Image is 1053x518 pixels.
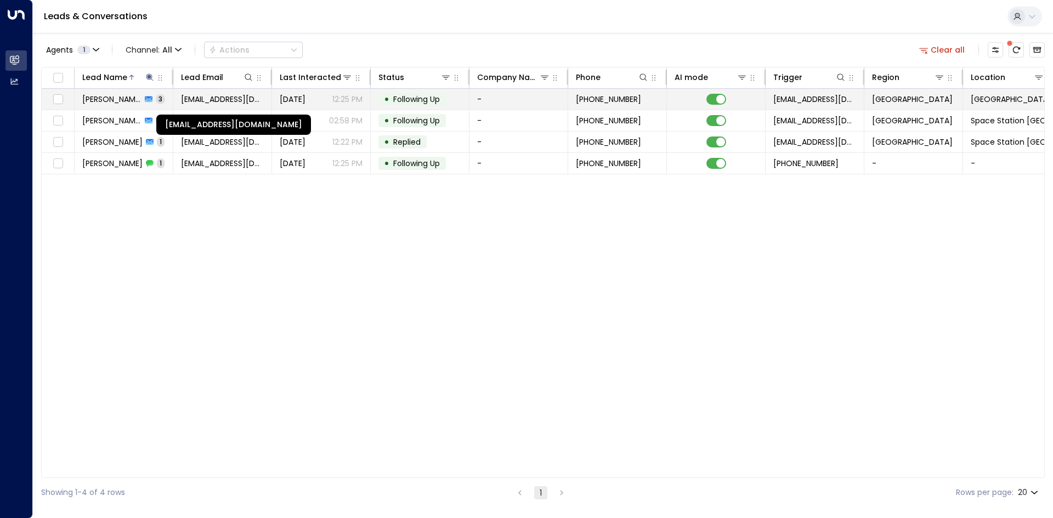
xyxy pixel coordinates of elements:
span: +447541030738 [576,158,641,169]
span: Toggle select row [51,135,65,149]
p: 12:25 PM [332,158,363,169]
div: Lead Email [181,71,254,84]
span: +447541030738 [773,158,839,169]
div: Showing 1-4 of 4 rows [41,487,125,498]
span: Manpreet Kaur [82,158,143,169]
p: 02:58 PM [329,115,363,126]
span: Manpreet Kaur [82,94,141,105]
button: Customize [988,42,1003,58]
button: page 1 [534,486,547,499]
span: Following Up [393,94,440,105]
span: 1 [157,158,165,168]
div: Status [378,71,451,84]
span: leads@space-station.co.uk [773,94,856,105]
td: - [864,153,963,174]
span: leads@space-station.co.uk [773,115,856,126]
span: Agents [46,46,73,54]
div: • [384,90,389,109]
div: Trigger [773,71,802,84]
span: +447956687501 [576,115,641,126]
span: There are new threads available. Refresh the grid to view the latest updates. [1009,42,1024,58]
div: • [384,111,389,130]
div: Region [872,71,899,84]
div: Button group with a nested menu [204,42,303,58]
td: - [469,110,568,131]
div: Phone [576,71,601,84]
span: 3 [156,94,165,104]
div: Status [378,71,404,84]
span: Replied [393,136,421,147]
span: mannukang2001@gmail.com [181,94,264,105]
span: All [162,45,172,54]
span: Following Up [393,115,440,126]
span: +447541030738 [576,94,641,105]
div: Lead Name [82,71,127,84]
button: Clear all [915,42,970,58]
div: AI mode [675,71,708,84]
div: AI mode [675,71,748,84]
div: Location [971,71,1005,84]
div: Actions [209,45,250,55]
div: Trigger [773,71,846,84]
span: Birmingham [872,136,953,147]
div: Last Interacted [280,71,353,84]
div: Location [971,71,1044,84]
span: Following Up [393,158,440,169]
div: • [384,133,389,151]
button: Channel:All [121,42,186,58]
span: Sep 27, 2025 [280,94,305,105]
a: Leads & Conversations [44,10,148,22]
td: - [469,153,568,174]
td: - [469,89,568,110]
span: Toggle select row [51,114,65,128]
p: 12:25 PM [332,94,363,105]
span: Toggle select row [51,157,65,170]
span: London [872,94,953,105]
span: Manpreet Singh [82,115,141,126]
span: Manpreet Singh [82,136,143,147]
span: Toggle select row [51,93,65,106]
span: 1 [77,45,90,54]
button: Actions [204,42,303,58]
span: Sep 25, 2025 [280,158,305,169]
div: Company Name [477,71,539,84]
span: 1 [157,137,165,146]
span: leads@space-station.co.uk [773,136,856,147]
div: • [384,154,389,173]
button: Archived Leads [1029,42,1045,58]
div: Region [872,71,945,84]
div: Company Name [477,71,550,84]
td: - [469,132,568,152]
p: 12:22 PM [332,136,363,147]
div: Lead Name [82,71,155,84]
span: +447956687501 [576,136,641,147]
span: Manpreetsinghflora1@gmail.com [181,136,264,147]
div: Phone [576,71,649,84]
label: Rows per page: [956,487,1014,498]
div: Lead Email [181,71,223,84]
nav: pagination navigation [513,486,569,499]
div: 20 [1018,485,1040,500]
span: Channel: [121,42,186,58]
div: Last Interacted [280,71,341,84]
span: Birmingham [872,115,953,126]
span: Toggle select all [51,71,65,85]
span: Sep 27, 2025 [280,136,305,147]
button: Agents1 [41,42,103,58]
span: mannukang2001@gmail.com [181,158,264,169]
div: [EMAIL_ADDRESS][DOMAIN_NAME] [156,115,311,135]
